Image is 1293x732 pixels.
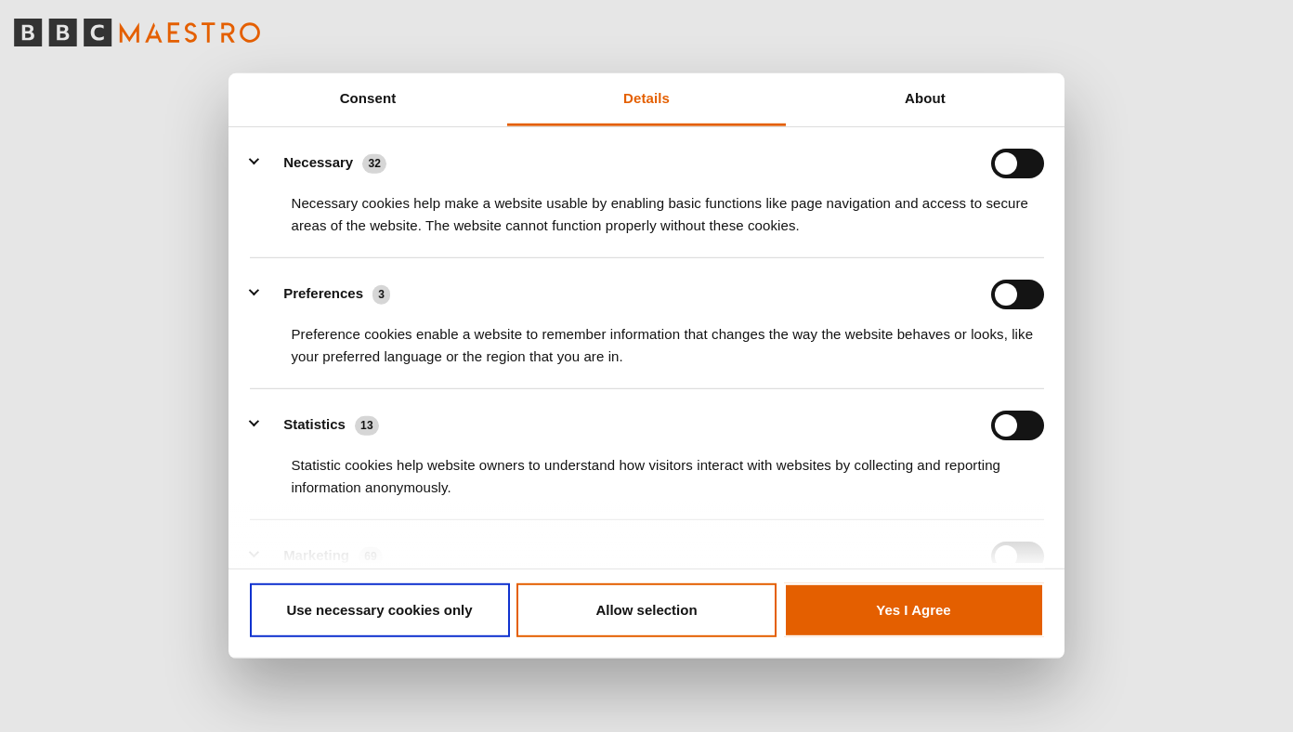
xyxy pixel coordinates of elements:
[372,285,390,304] span: 3
[250,410,391,439] button: Statistics (13)
[283,283,363,305] label: Preferences
[786,73,1064,126] a: About
[250,308,1044,367] div: Preference cookies enable a website to remember information that changes the way the website beha...
[229,73,507,126] a: Consent
[250,148,398,177] button: Necessary (32)
[283,152,353,174] label: Necessary
[14,19,260,46] svg: BBC Maestro
[283,545,349,567] label: Marketing
[355,416,379,435] span: 13
[250,439,1044,498] div: Statistic cookies help website owners to understand how visitors interact with websites by collec...
[516,583,777,637] button: Allow selection
[784,583,1044,637] button: Yes I Agree
[250,541,395,570] button: Marketing (69)
[250,583,510,637] button: Use necessary cookies only
[362,154,386,173] span: 32
[250,279,402,308] button: Preferences (3)
[283,414,346,436] label: Statistics
[359,547,383,566] span: 69
[507,73,786,126] a: Details
[250,177,1044,236] div: Necessary cookies help make a website usable by enabling basic functions like page navigation and...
